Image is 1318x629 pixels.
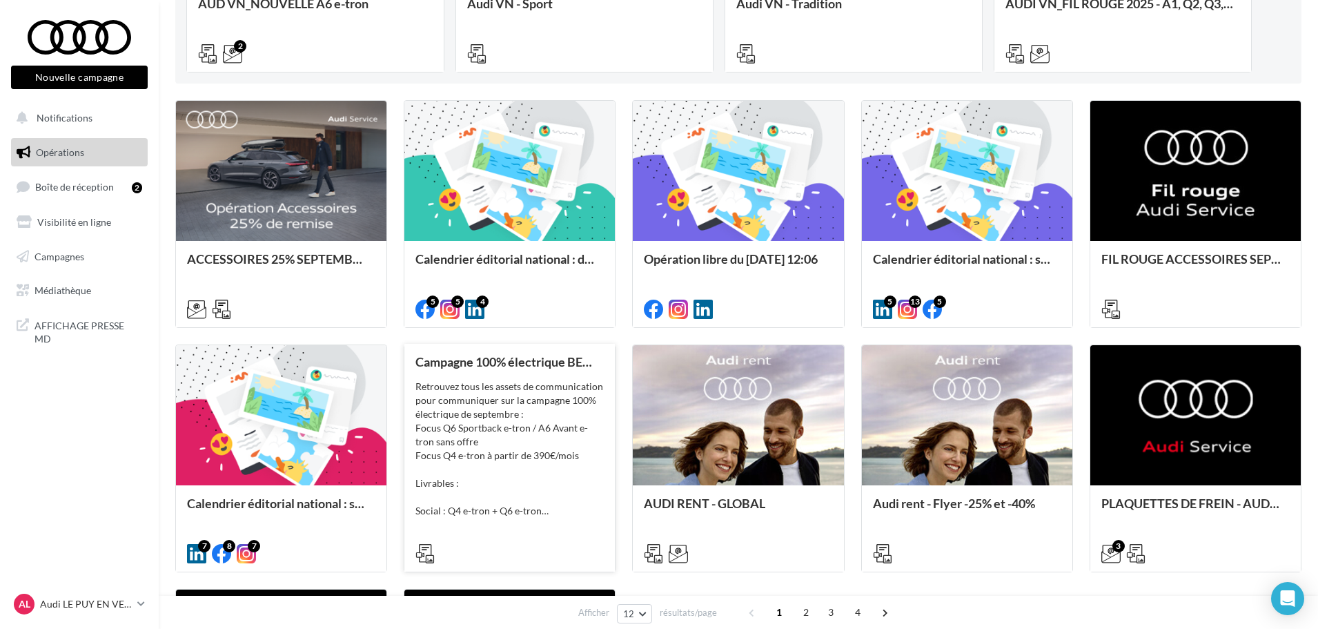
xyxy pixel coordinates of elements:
div: AUDI RENT - GLOBAL [644,496,832,524]
span: 3 [820,601,842,623]
span: AFFICHAGE PRESSE MD [35,316,142,346]
a: Campagnes [8,242,150,271]
span: 2 [795,601,817,623]
span: AL [19,597,30,611]
span: Opérations [36,146,84,158]
span: Afficher [578,606,609,619]
div: 3 [1112,540,1125,552]
div: ACCESSOIRES 25% SEPTEMBRE - AUDI SERVICE [187,252,375,280]
div: 2 [234,40,246,52]
div: Retrouvez tous les assets de communication pour communiquer sur la campagne 100% électrique de se... [415,380,604,518]
a: Opérations [8,138,150,167]
div: Opération libre du [DATE] 12:06 [644,252,832,280]
div: 5 [934,296,946,308]
div: 5 [451,296,464,308]
a: AL Audi LE PUY EN VELAY [11,591,148,617]
div: Campagne 100% électrique BEV Septembre [415,355,604,369]
div: 5 [884,296,896,308]
span: Notifications [37,112,92,124]
div: Calendrier éditorial national : semaine du 25.08 au 31.08 [873,252,1061,280]
button: 12 [617,604,652,623]
a: Visibilité en ligne [8,208,150,237]
div: 13 [909,296,921,308]
div: PLAQUETTES DE FREIN - AUDI SERVICE [1101,496,1290,524]
div: 5 [426,296,439,308]
span: Visibilité en ligne [37,216,111,228]
span: Campagnes [35,250,84,262]
a: Médiathèque [8,276,150,305]
div: Calendrier éditorial national : semaines du 04.08 au 25.08 [187,496,375,524]
div: 8 [223,540,235,552]
div: FIL ROUGE ACCESSOIRES SEPTEMBRE - AUDI SERVICE [1101,252,1290,280]
span: 1 [768,601,790,623]
div: Calendrier éditorial national : du 02.09 au 03.09 [415,252,604,280]
div: 7 [198,540,210,552]
a: AFFICHAGE PRESSE MD [8,311,150,351]
button: Notifications [8,104,145,133]
button: Nouvelle campagne [11,66,148,89]
div: Audi rent - Flyer -25% et -40% [873,496,1061,524]
span: Médiathèque [35,284,91,296]
span: 4 [847,601,869,623]
div: 4 [476,296,489,308]
div: 7 [248,540,260,552]
span: Boîte de réception [35,181,114,193]
div: Open Intercom Messenger [1271,582,1304,615]
div: 2 [132,182,142,193]
p: Audi LE PUY EN VELAY [40,597,132,611]
span: résultats/page [660,606,717,619]
span: 12 [623,608,635,619]
a: Boîte de réception2 [8,172,150,202]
